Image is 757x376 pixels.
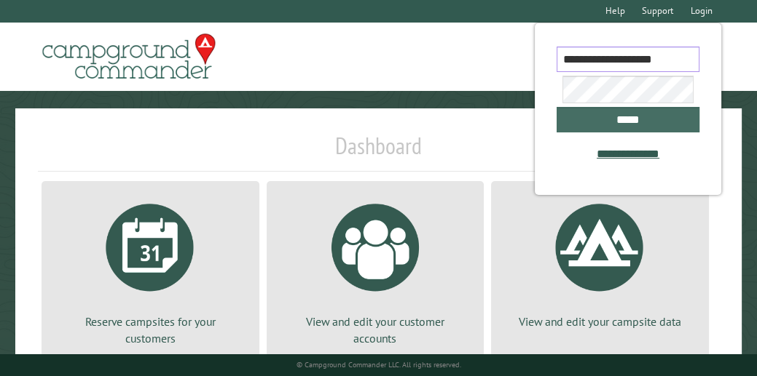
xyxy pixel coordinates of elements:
img: Campground Commander [38,28,220,85]
a: View and edit your customer accounts [284,193,467,346]
small: © Campground Commander LLC. All rights reserved. [297,360,461,369]
p: View and edit your campsite data [509,313,691,329]
a: Reserve campsites for your customers [59,193,242,346]
p: Reserve campsites for your customers [59,313,242,346]
p: View and edit your customer accounts [284,313,467,346]
h1: Dashboard [38,132,719,172]
a: View and edit your campsite data [509,193,691,329]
